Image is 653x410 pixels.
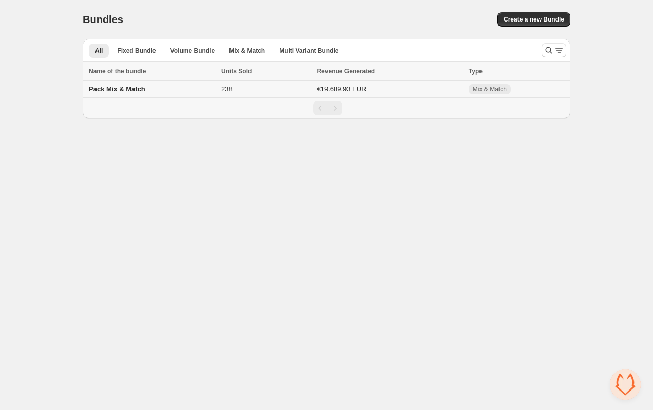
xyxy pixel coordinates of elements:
h1: Bundles [83,13,123,26]
span: Mix & Match [473,85,507,93]
span: Create a new Bundle [504,15,564,24]
div: Name of the bundle [89,66,215,76]
span: Revenue Generated [317,66,375,76]
span: 238 [221,85,233,93]
div: Type [469,66,564,76]
nav: Pagination [83,97,570,118]
span: Volume Bundle [170,47,215,55]
button: Units Sold [221,66,262,76]
span: Pack Mix & Match [89,85,145,93]
span: €19.689,93 EUR [317,85,366,93]
span: All [95,47,103,55]
button: Search and filter results [542,43,566,57]
span: Units Sold [221,66,252,76]
button: Revenue Generated [317,66,385,76]
div: Open chat [610,369,641,400]
button: Create a new Bundle [497,12,570,27]
span: Multi Variant Bundle [279,47,338,55]
span: Mix & Match [229,47,265,55]
span: Fixed Bundle [117,47,156,55]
